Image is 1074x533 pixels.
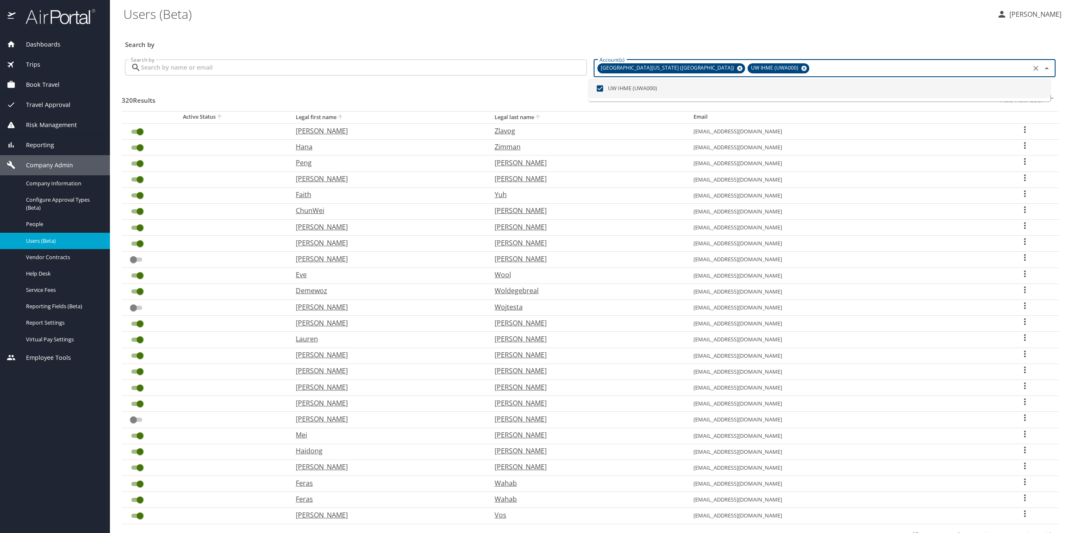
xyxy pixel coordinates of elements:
p: Wahab [495,494,677,504]
td: [EMAIL_ADDRESS][DOMAIN_NAME] [687,348,991,364]
span: Employee Tools [16,353,71,362]
p: Demewoz [296,286,478,296]
span: Help Desk [26,270,100,278]
span: Vendor Contracts [26,253,100,261]
span: Risk Management [16,120,77,130]
p: Woldegebreal [495,286,677,296]
td: [EMAIL_ADDRESS][DOMAIN_NAME] [687,140,991,156]
button: Clear [1030,62,1042,74]
p: [PERSON_NAME] [495,174,677,184]
p: [PERSON_NAME] [296,302,478,312]
span: Company Admin [16,161,73,170]
span: Trips [16,60,40,69]
p: [PERSON_NAME] [296,382,478,392]
input: Search by name or email [141,60,587,75]
td: [EMAIL_ADDRESS][DOMAIN_NAME] [687,203,991,219]
p: [PERSON_NAME] [495,318,677,328]
td: [EMAIL_ADDRESS][DOMAIN_NAME] [687,396,991,412]
div: UW IHME (UWA000) [748,63,809,73]
p: [PERSON_NAME] [495,398,677,408]
th: Email [687,111,991,123]
p: Wool [495,270,677,280]
button: sort [216,113,224,121]
p: [PERSON_NAME] [296,462,478,472]
span: Report Settings [26,319,100,327]
p: [PERSON_NAME] [495,205,677,216]
td: [EMAIL_ADDRESS][DOMAIN_NAME] [687,428,991,444]
button: sort [336,114,345,122]
td: [EMAIL_ADDRESS][DOMAIN_NAME] [687,172,991,187]
button: sort [534,114,542,122]
p: Hana [296,142,478,152]
span: Virtual Pay Settings [26,335,100,343]
span: People [26,220,100,228]
td: [EMAIL_ADDRESS][DOMAIN_NAME] [687,492,991,508]
p: Haidong [296,446,478,456]
h3: 320 Results [122,91,155,105]
p: Feras [296,494,478,504]
th: Legal last name [488,111,687,123]
div: [GEOGRAPHIC_DATA][US_STATE] ([GEOGRAPHIC_DATA]) [597,63,745,73]
td: [EMAIL_ADDRESS][DOMAIN_NAME] [687,283,991,299]
p: Wahab [495,478,677,488]
button: [PERSON_NAME] [993,7,1065,22]
td: [EMAIL_ADDRESS][DOMAIN_NAME] [687,220,991,236]
p: [PERSON_NAME] [296,126,478,136]
p: [PERSON_NAME] [296,318,478,328]
p: [PERSON_NAME] [296,414,478,424]
p: Mei [296,430,478,440]
p: [PERSON_NAME] [296,222,478,232]
td: [EMAIL_ADDRESS][DOMAIN_NAME] [687,187,991,203]
h1: Users (Beta) [123,1,990,27]
p: [PERSON_NAME] [495,430,677,440]
p: [PERSON_NAME] [1007,9,1061,19]
td: [EMAIL_ADDRESS][DOMAIN_NAME] [687,364,991,380]
th: Legal first name [289,111,488,123]
span: Book Travel [16,80,60,89]
td: [EMAIL_ADDRESS][DOMAIN_NAME] [687,123,991,139]
td: [EMAIL_ADDRESS][DOMAIN_NAME] [687,268,991,283]
p: [PERSON_NAME] [495,382,677,392]
p: [PERSON_NAME] [495,462,677,472]
p: [PERSON_NAME] [296,350,478,360]
span: UW IHME (UWA000) [748,64,803,73]
p: [PERSON_NAME] [495,238,677,248]
span: Dashboards [16,40,60,49]
p: Peng [296,158,478,168]
th: Active Status [122,111,289,123]
p: Feras [296,478,478,488]
td: [EMAIL_ADDRESS][DOMAIN_NAME] [687,380,991,395]
p: ChunWei [296,205,478,216]
td: [EMAIL_ADDRESS][DOMAIN_NAME] [687,300,991,316]
p: [PERSON_NAME] [495,446,677,456]
p: Faith [296,190,478,200]
span: Service Fees [26,286,100,294]
p: [PERSON_NAME] [296,238,478,248]
td: [EMAIL_ADDRESS][DOMAIN_NAME] [687,412,991,428]
p: Lauren [296,334,478,344]
td: [EMAIL_ADDRESS][DOMAIN_NAME] [687,460,991,476]
p: Yuh [495,190,677,200]
p: Eve [296,270,478,280]
td: [EMAIL_ADDRESS][DOMAIN_NAME] [687,236,991,252]
p: Zlavog [495,126,677,136]
p: [PERSON_NAME] [495,366,677,376]
span: Company Information [26,179,100,187]
span: [GEOGRAPHIC_DATA][US_STATE] ([GEOGRAPHIC_DATA]) [597,64,739,73]
span: Travel Approval [16,100,70,109]
span: Reporting [16,140,54,150]
span: Reporting Fields (Beta) [26,302,100,310]
td: [EMAIL_ADDRESS][DOMAIN_NAME] [687,252,991,268]
p: [PERSON_NAME] [296,398,478,408]
td: [EMAIL_ADDRESS][DOMAIN_NAME] [687,508,991,524]
td: [EMAIL_ADDRESS][DOMAIN_NAME] [687,476,991,492]
span: Configure Approval Types (Beta) [26,196,100,212]
p: Wojtesta [495,302,677,312]
h3: Search by [125,35,1056,49]
p: [PERSON_NAME] [495,254,677,264]
td: [EMAIL_ADDRESS][DOMAIN_NAME] [687,444,991,460]
p: [PERSON_NAME] [296,254,478,264]
td: [EMAIL_ADDRESS][DOMAIN_NAME] [687,332,991,348]
td: [EMAIL_ADDRESS][DOMAIN_NAME] [687,316,991,332]
p: [PERSON_NAME] [495,158,677,168]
